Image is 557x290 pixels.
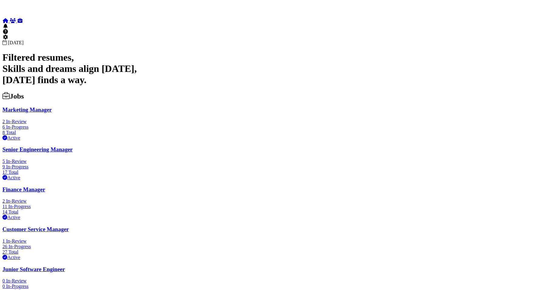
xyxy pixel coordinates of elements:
h3: Finance Manager [2,186,555,193]
h3: Marketing Manager [2,106,555,113]
div: Active [2,175,555,180]
time: [DATE] [8,40,24,45]
span: In-Progress [6,124,29,130]
span: 5 [2,159,5,164]
span: 9 [2,164,5,169]
span: Total [8,209,19,214]
h3: Junior Software Engineer [2,266,555,273]
h3: Senior Engineering Manager [2,146,555,153]
span: 14 [2,209,7,214]
span: 11 [2,204,7,209]
span: In-Review [6,159,27,164]
span: 2 [2,198,5,204]
span: In-Review [6,198,27,204]
span: Total [8,249,19,255]
span: 17 [2,170,7,175]
span: 0 [2,278,5,283]
span: In-Review [6,278,27,283]
span: In-Review [6,119,27,124]
span: In-Review [6,238,27,244]
a: Finance Manager 2 In-Review 11 In-Progress 14 Total Active [2,186,555,221]
span: 6 [2,124,5,130]
a: Senior Engineering Manager 5 In-Review 9 In-Progress 17 Total Active [2,146,555,180]
div: Active [2,135,555,141]
span: 26 [2,244,7,249]
span: In-Progress [8,244,31,249]
h3: Customer Service Manager [2,226,555,233]
span: 27 [2,249,7,255]
span: In-Progress [8,204,31,209]
div: Active [2,255,555,260]
a: Marketing Manager 2 In-Review 6 In-Progress 8 Total Active [2,106,555,141]
span: In-Progress [6,164,29,169]
a: Customer Service Manager 1 In-Review 26 In-Progress 27 Total Active [2,226,555,260]
span: Total [8,170,19,175]
span: In-Progress [6,284,29,289]
h2: Jobs [2,92,555,100]
span: 8 [2,130,5,135]
span: 1 [2,238,5,244]
span: 0 [2,284,5,289]
span: Total [6,130,16,135]
span: 2 [2,119,5,124]
h1: Filtered resumes, Skills and dreams align [DATE], [DATE] finds a way. [2,52,555,86]
div: Active [2,215,555,220]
